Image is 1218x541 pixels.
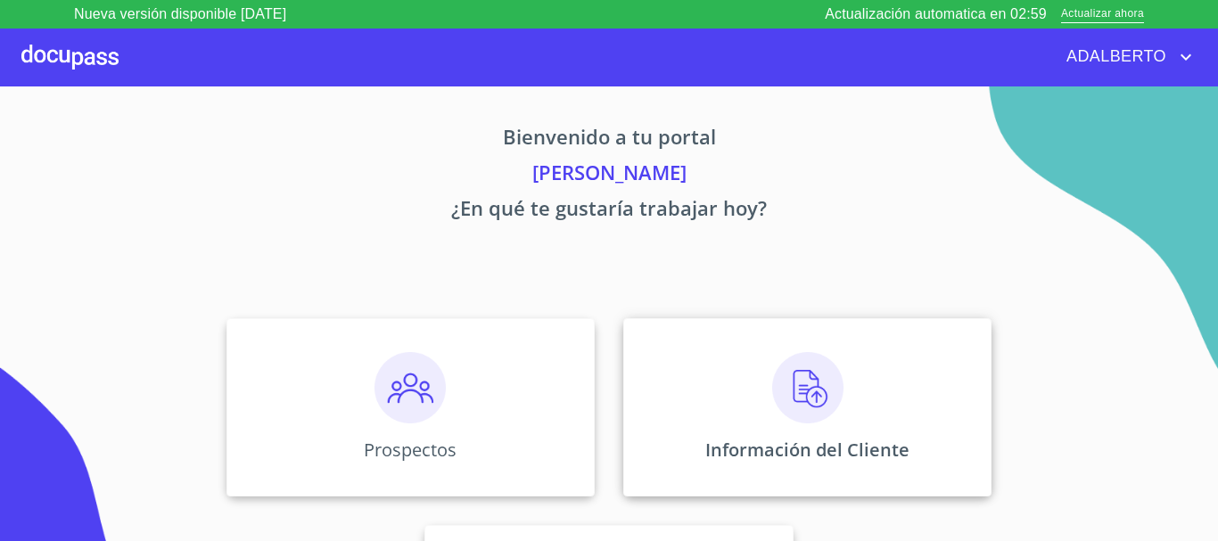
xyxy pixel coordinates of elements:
img: carga.png [772,352,844,423]
p: Prospectos [364,438,457,462]
p: Bienvenido a tu portal [60,122,1158,158]
p: [PERSON_NAME] [60,158,1158,193]
img: prospectos.png [374,352,446,423]
p: Información del Cliente [705,438,909,462]
p: Nueva versión disponible [DATE] [74,4,286,25]
span: Actualizar ahora [1061,5,1144,24]
button: account of current user [1053,43,1197,71]
p: Actualización automatica en 02:59 [825,4,1047,25]
p: ¿En qué te gustaría trabajar hoy? [60,193,1158,229]
span: ADALBERTO [1053,43,1175,71]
